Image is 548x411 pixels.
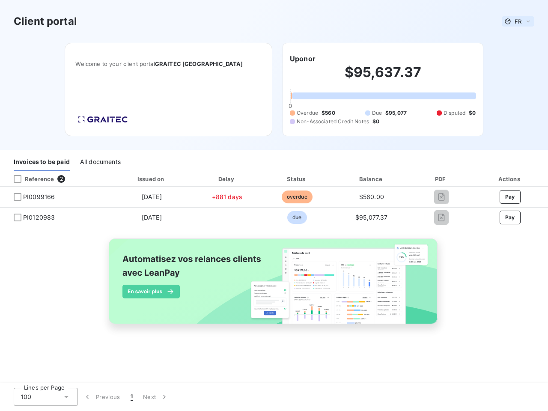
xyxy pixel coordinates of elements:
[7,175,54,183] div: Reference
[23,193,55,201] span: PI0099166
[125,388,138,406] button: 1
[75,60,262,67] span: Welcome to your client portal
[500,211,521,224] button: Pay
[112,175,191,183] div: Issued on
[142,193,162,200] span: [DATE]
[57,175,65,183] span: 2
[444,109,465,117] span: Disputed
[297,109,318,117] span: Overdue
[101,233,447,339] img: banner
[75,113,130,125] img: Company logo
[359,193,384,200] span: $560.00
[290,64,476,89] h2: $95,637.37
[14,14,77,29] h3: Client portal
[297,118,369,125] span: Non-Associated Credit Notes
[131,393,133,401] span: 1
[263,175,331,183] div: Status
[515,18,521,25] span: FR
[500,190,521,204] button: Pay
[469,109,476,117] span: $0
[412,175,471,183] div: PDF
[23,213,55,222] span: PI0120983
[385,109,407,117] span: $95,077
[21,393,31,401] span: 100
[282,191,313,203] span: overdue
[80,153,121,171] div: All documents
[322,109,335,117] span: $560
[372,109,382,117] span: Due
[334,175,408,183] div: Balance
[289,102,292,109] span: 0
[14,153,70,171] div: Invoices to be paid
[287,211,307,224] span: due
[138,388,174,406] button: Next
[142,214,162,221] span: [DATE]
[355,214,388,221] span: $95,077.37
[372,118,379,125] span: $0
[290,54,316,64] h6: Uponor
[78,388,125,406] button: Previous
[194,175,259,183] div: Delay
[155,60,243,67] span: GRAITEC [GEOGRAPHIC_DATA]
[212,193,242,200] span: +881 days
[474,175,546,183] div: Actions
